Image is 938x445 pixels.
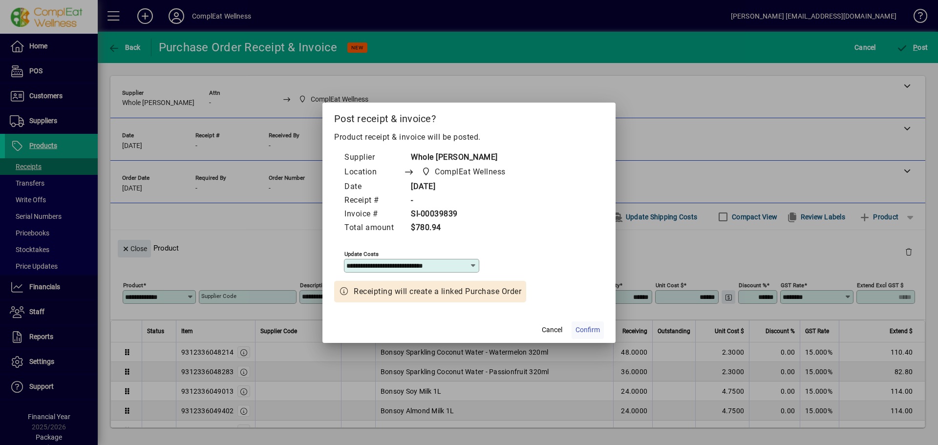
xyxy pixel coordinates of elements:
td: Location [344,165,404,180]
td: [DATE] [404,180,524,194]
h2: Post receipt & invoice? [322,103,616,131]
td: - [404,194,524,208]
p: Product receipt & invoice will be posted. [334,131,604,143]
button: Confirm [572,321,604,339]
span: Cancel [542,325,562,335]
td: Invoice # [344,208,404,221]
td: SI-00039839 [404,208,524,221]
td: $780.94 [404,221,524,235]
span: ComplEat Wellness [435,166,506,178]
span: Receipting will create a linked Purchase Order [354,286,521,297]
span: Confirm [576,325,600,335]
td: Receipt # [344,194,404,208]
button: Cancel [536,321,568,339]
td: Date [344,180,404,194]
span: ComplEat Wellness [419,165,510,179]
td: Total amount [344,221,404,235]
td: Whole [PERSON_NAME] [404,151,524,165]
mat-label: Update costs [344,250,379,257]
td: Supplier [344,151,404,165]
